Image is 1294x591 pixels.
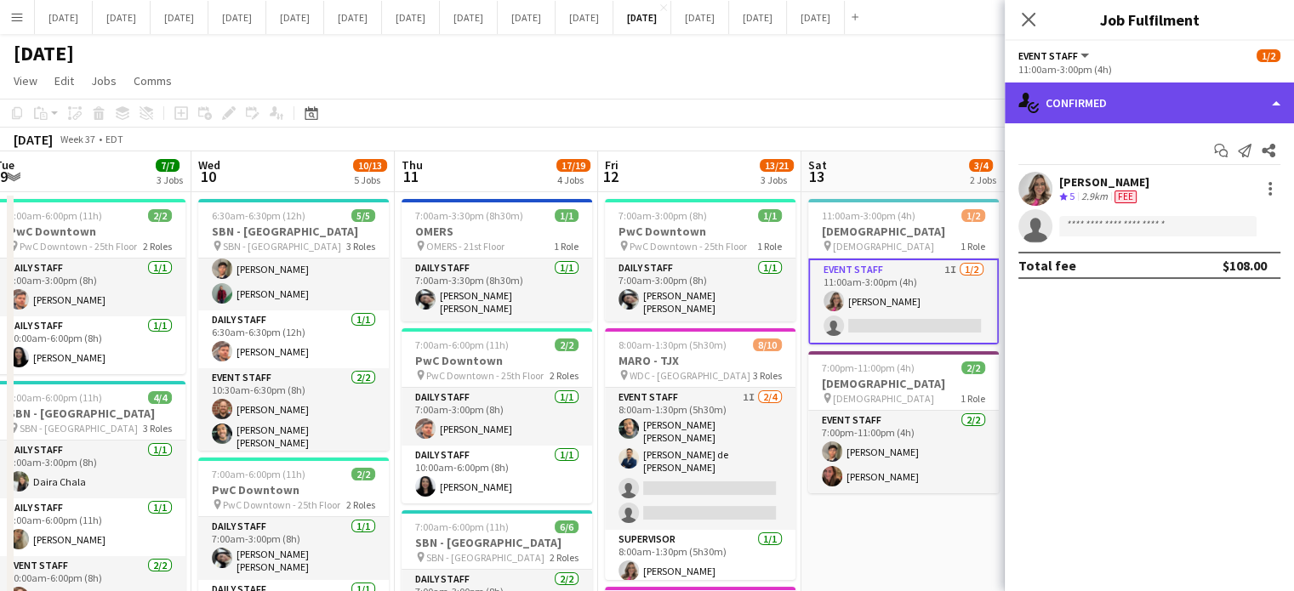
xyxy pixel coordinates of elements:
span: 6:30am-6:30pm (12h) [212,209,305,222]
span: 2/2 [148,209,172,222]
span: SBN - [GEOGRAPHIC_DATA] [426,551,544,564]
button: [DATE] [151,1,208,34]
button: [DATE] [208,1,266,34]
button: [DATE] [613,1,671,34]
div: 3 Jobs [761,173,793,186]
app-job-card: 7:00am-3:30pm (8h30m)1/1OMERS OMERS - 21st Floor1 RoleDaily Staff1/17:00am-3:30pm (8h30m)[PERSON_... [402,199,592,321]
span: 13/21 [760,159,794,172]
span: Week 37 [56,133,99,145]
span: 3 Roles [143,422,172,435]
button: [DATE] [498,1,556,34]
h3: SBN - [GEOGRAPHIC_DATA] [402,535,592,550]
span: 7:00am-3:30pm (8h30m) [415,209,523,222]
span: 1 Role [961,240,985,253]
span: Fee [1114,190,1137,203]
span: 8/10 [753,338,782,351]
button: [DATE] [671,1,729,34]
div: $108.00 [1223,257,1267,274]
span: 2/2 [555,338,579,351]
app-job-card: 6:30am-6:30pm (12h)5/5SBN - [GEOGRAPHIC_DATA] SBN - [GEOGRAPHIC_DATA]3 RolesDaily Staff2/26:30am-... [198,199,389,451]
div: [DATE] [14,131,53,148]
span: 4/4 [148,391,172,404]
div: 5 Jobs [354,173,386,186]
span: View [14,73,37,88]
a: Edit [48,70,81,92]
app-card-role: Daily Staff1/17:00am-3:00pm (8h)[PERSON_NAME] [PERSON_NAME] [198,517,389,580]
span: OMERS - 21st Floor [426,240,504,253]
div: 2.9km [1078,190,1111,204]
button: [DATE] [93,1,151,34]
span: WDC - [GEOGRAPHIC_DATA] [630,369,750,382]
span: Comms [134,73,172,88]
span: Wed [198,157,220,173]
span: PwC Downtown - 25th Floor [426,369,544,382]
app-job-card: 7:00am-6:00pm (11h)2/2PwC Downtown PwC Downtown - 25th Floor2 RolesDaily Staff1/17:00am-3:00pm (8... [402,328,592,503]
span: Event Staff [1018,49,1078,62]
a: Jobs [84,70,123,92]
span: 12 [602,167,618,186]
app-card-role: Daily Staff1/110:00am-6:00pm (8h)[PERSON_NAME] [402,446,592,503]
app-job-card: 8:00am-1:30pm (5h30m)8/10MARO - TJX WDC - [GEOGRAPHIC_DATA]3 RolesEvent Staff1I2/48:00am-1:30pm (... [605,328,795,580]
span: PwC Downtown - 25th Floor [630,240,747,253]
app-job-card: 7:00pm-11:00pm (4h)2/2[DEMOGRAPHIC_DATA] [DEMOGRAPHIC_DATA]1 RoleEvent Staff2/27:00pm-11:00pm (4h... [808,351,999,493]
button: [DATE] [35,1,93,34]
span: 7:00am-6:00pm (11h) [212,468,305,480]
app-card-role: Daily Staff1/17:00am-3:00pm (8h)[PERSON_NAME] [PERSON_NAME] [605,259,795,321]
span: Fri [605,157,618,173]
a: Comms [127,70,179,92]
app-job-card: 11:00am-3:00pm (4h)1/2[DEMOGRAPHIC_DATA] [DEMOGRAPHIC_DATA]1 RoleEvent Staff1I1/211:00am-3:00pm (... [808,199,999,344]
button: [DATE] [324,1,382,34]
button: [DATE] [440,1,498,34]
button: [DATE] [729,1,787,34]
span: 7:00am-3:00pm (8h) [618,209,707,222]
span: 2 Roles [346,498,375,511]
span: 6/6 [555,520,579,533]
span: 2/2 [351,468,375,480]
span: 7:00am-6:00pm (11h) [415,338,509,351]
span: SBN - [GEOGRAPHIC_DATA] [20,422,138,435]
span: 2 Roles [143,240,172,253]
span: 2 Roles [550,551,579,564]
button: [DATE] [556,1,613,34]
span: SBN - [GEOGRAPHIC_DATA] [223,240,341,253]
app-card-role: Daily Staff2/26:30am-3:30pm (9h)[PERSON_NAME][PERSON_NAME] [198,228,389,310]
app-job-card: 7:00am-3:00pm (8h)1/1PwC Downtown PwC Downtown - 25th Floor1 RoleDaily Staff1/17:00am-3:00pm (8h)... [605,199,795,321]
div: 3 Jobs [157,173,183,186]
app-card-role: Event Staff2/27:00pm-11:00pm (4h)[PERSON_NAME][PERSON_NAME] [808,411,999,493]
button: [DATE] [266,1,324,34]
button: Event Staff [1018,49,1092,62]
span: 7:00pm-11:00pm (4h) [822,361,915,374]
app-card-role: Event Staff1I1/211:00am-3:00pm (4h)[PERSON_NAME] [808,259,999,344]
div: Confirmed [1005,82,1294,123]
span: 2 Roles [550,369,579,382]
span: Edit [54,73,74,88]
span: 11:00am-3:00pm (4h) [822,209,915,222]
span: 5/5 [351,209,375,222]
span: Thu [402,157,423,173]
span: 3 Roles [346,240,375,253]
span: [DEMOGRAPHIC_DATA] [833,392,934,405]
span: 1/1 [555,209,579,222]
span: 1 Role [757,240,782,253]
span: 1 Role [554,240,579,253]
a: View [7,70,44,92]
app-card-role: Daily Staff1/17:00am-3:00pm (8h)[PERSON_NAME] [402,388,592,446]
app-card-role: Daily Staff1/16:30am-6:30pm (12h)[PERSON_NAME] [198,310,389,368]
div: [PERSON_NAME] [1059,174,1149,190]
div: Crew has different fees then in role [1111,190,1140,204]
h3: PwC Downtown [605,224,795,239]
h3: [DEMOGRAPHIC_DATA] [808,224,999,239]
h3: SBN - [GEOGRAPHIC_DATA] [198,224,389,239]
span: 10/13 [353,159,387,172]
span: 1/2 [1257,49,1280,62]
span: 5 [1069,190,1075,202]
span: 13 [806,167,827,186]
span: 17/19 [556,159,590,172]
